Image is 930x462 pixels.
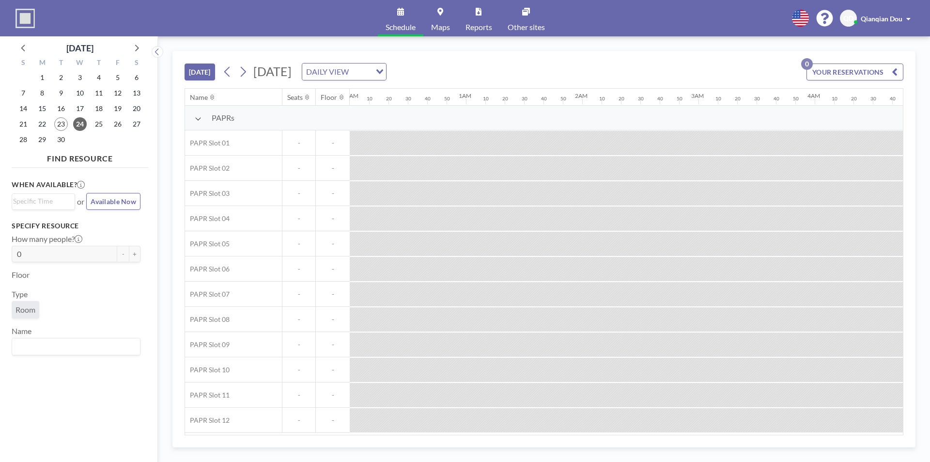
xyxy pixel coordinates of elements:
[657,96,663,102] div: 40
[459,92,471,99] div: 1AM
[386,96,392,102] div: 20
[316,391,350,399] span: -
[386,23,416,31] span: Schedule
[212,113,234,123] span: PAPRs
[282,290,315,299] span: -
[807,92,820,99] div: 4AM
[870,96,876,102] div: 30
[316,214,350,223] span: -
[282,391,315,399] span: -
[691,92,704,99] div: 3AM
[316,265,350,273] span: -
[282,164,315,173] span: -
[185,214,230,223] span: PAPR Slot 04
[54,102,68,115] span: Tuesday, September 16, 2025
[522,96,527,102] div: 30
[91,197,136,206] span: Available Now
[832,96,837,102] div: 10
[185,391,230,399] span: PAPR Slot 11
[185,340,230,349] span: PAPR Slot 09
[111,102,124,115] span: Friday, September 19, 2025
[599,96,605,102] div: 10
[71,57,90,70] div: W
[129,246,140,262] button: +
[465,23,492,31] span: Reports
[16,133,30,146] span: Sunday, September 28, 2025
[185,265,230,273] span: PAPR Slot 06
[86,193,140,210] button: Available Now
[483,96,489,102] div: 10
[130,117,143,131] span: Saturday, September 27, 2025
[117,246,129,262] button: -
[12,222,140,230] h3: Specify resource
[54,86,68,100] span: Tuesday, September 9, 2025
[541,96,547,102] div: 40
[12,326,31,336] label: Name
[302,64,386,80] div: Search for option
[52,57,71,70] div: T
[35,71,49,84] span: Monday, September 1, 2025
[282,214,315,223] span: -
[287,93,303,102] div: Seats
[111,117,124,131] span: Friday, September 26, 2025
[77,197,84,207] span: or
[12,234,82,244] label: How many people?
[130,102,143,115] span: Saturday, September 20, 2025
[316,315,350,324] span: -
[352,65,370,78] input: Search for option
[16,117,30,131] span: Sunday, September 21, 2025
[35,86,49,100] span: Monday, September 8, 2025
[754,96,760,102] div: 30
[12,270,30,280] label: Floor
[111,71,124,84] span: Friday, September 5, 2025
[444,96,450,102] div: 50
[282,416,315,425] span: -
[253,64,292,79] span: [DATE]
[560,96,566,102] div: 50
[12,338,140,355] div: Search for option
[190,93,208,102] div: Name
[185,164,230,173] span: PAPR Slot 02
[108,57,127,70] div: F
[774,96,779,102] div: 40
[127,57,146,70] div: S
[73,86,87,100] span: Wednesday, September 10, 2025
[282,189,315,198] span: -
[92,102,106,115] span: Thursday, September 18, 2025
[735,96,741,102] div: 20
[35,133,49,146] span: Monday, September 29, 2025
[677,96,682,102] div: 50
[33,57,52,70] div: M
[35,117,49,131] span: Monday, September 22, 2025
[185,239,230,248] span: PAPR Slot 05
[508,23,545,31] span: Other sites
[890,96,896,102] div: 40
[12,194,75,208] div: Search for option
[715,96,721,102] div: 10
[282,366,315,374] span: -
[54,117,68,131] span: Tuesday, September 23, 2025
[316,416,350,425] span: -
[282,239,315,248] span: -
[14,57,33,70] div: S
[16,102,30,115] span: Sunday, September 14, 2025
[89,57,108,70] div: T
[431,23,450,31] span: Maps
[801,58,813,70] p: 0
[321,93,337,102] div: Floor
[282,340,315,349] span: -
[130,86,143,100] span: Saturday, September 13, 2025
[304,65,351,78] span: DAILY VIEW
[15,305,35,315] span: Room
[35,102,49,115] span: Monday, September 15, 2025
[316,239,350,248] span: -
[185,416,230,425] span: PAPR Slot 12
[316,139,350,147] span: -
[405,96,411,102] div: 30
[12,289,28,299] label: Type
[185,290,230,299] span: PAPR Slot 07
[66,41,93,55] div: [DATE]
[316,290,350,299] span: -
[185,64,215,80] button: [DATE]
[843,14,853,23] span: QD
